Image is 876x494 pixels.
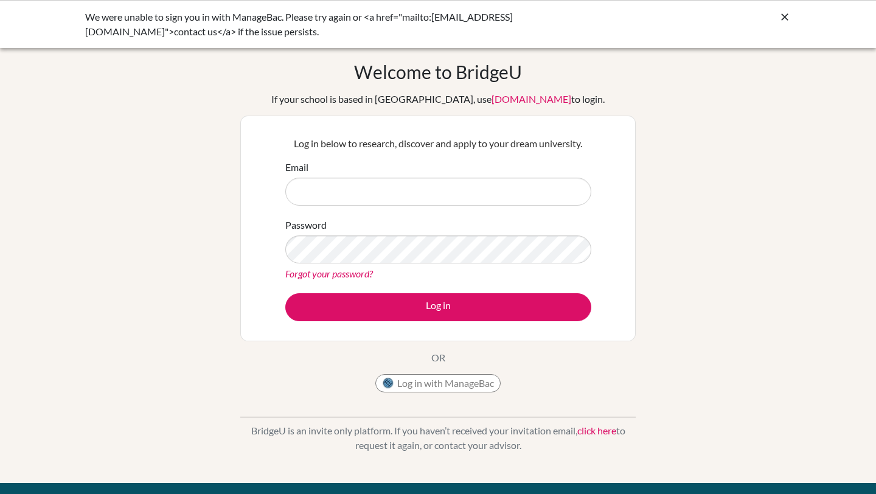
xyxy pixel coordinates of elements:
[240,423,636,453] p: BridgeU is an invite only platform. If you haven’t received your invitation email, to request it ...
[431,350,445,365] p: OR
[285,293,591,321] button: Log in
[375,374,501,392] button: Log in with ManageBac
[85,10,608,39] div: We were unable to sign you in with ManageBac. Please try again or <a href="mailto:[EMAIL_ADDRESS]...
[271,92,605,106] div: If your school is based in [GEOGRAPHIC_DATA], use to login.
[285,218,327,232] label: Password
[285,136,591,151] p: Log in below to research, discover and apply to your dream university.
[285,160,308,175] label: Email
[354,61,522,83] h1: Welcome to BridgeU
[492,93,571,105] a: [DOMAIN_NAME]
[285,268,373,279] a: Forgot your password?
[577,425,616,436] a: click here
